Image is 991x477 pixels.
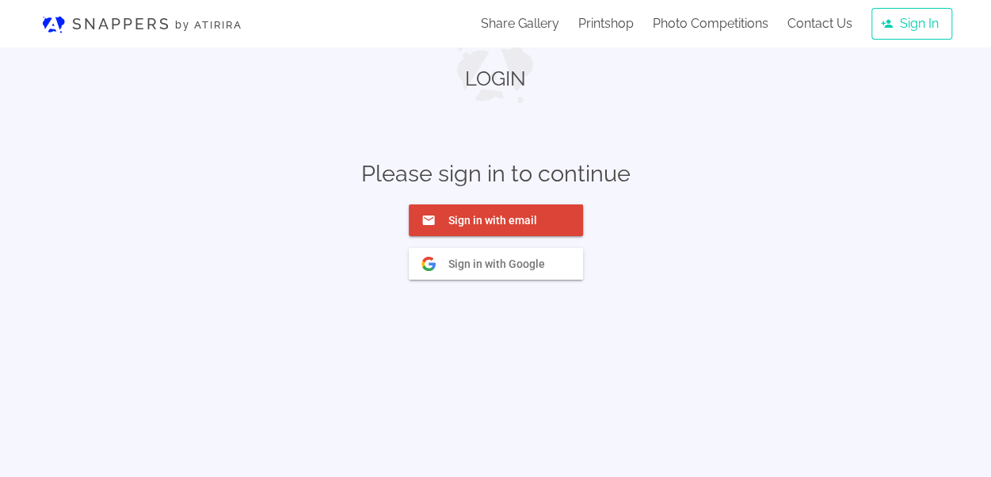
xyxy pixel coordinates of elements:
[578,14,634,33] a: Printshop
[787,14,852,33] a: Contact Us
[68,13,175,36] span: Snappers
[409,204,583,236] button: Sign in with email
[436,212,537,227] span: Sign in with email
[436,256,545,270] span: Sign in with Google
[653,14,768,33] a: Photo Competitions
[409,248,583,280] button: Sign in with Google
[481,14,559,33] a: Share Gallery
[465,63,526,93] h2: LOGIN
[871,8,952,40] a: Sign In
[900,14,939,33] span: Sign In
[40,157,952,191] h3: Please sign in to continue
[175,17,242,32] span: by ATIRIRA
